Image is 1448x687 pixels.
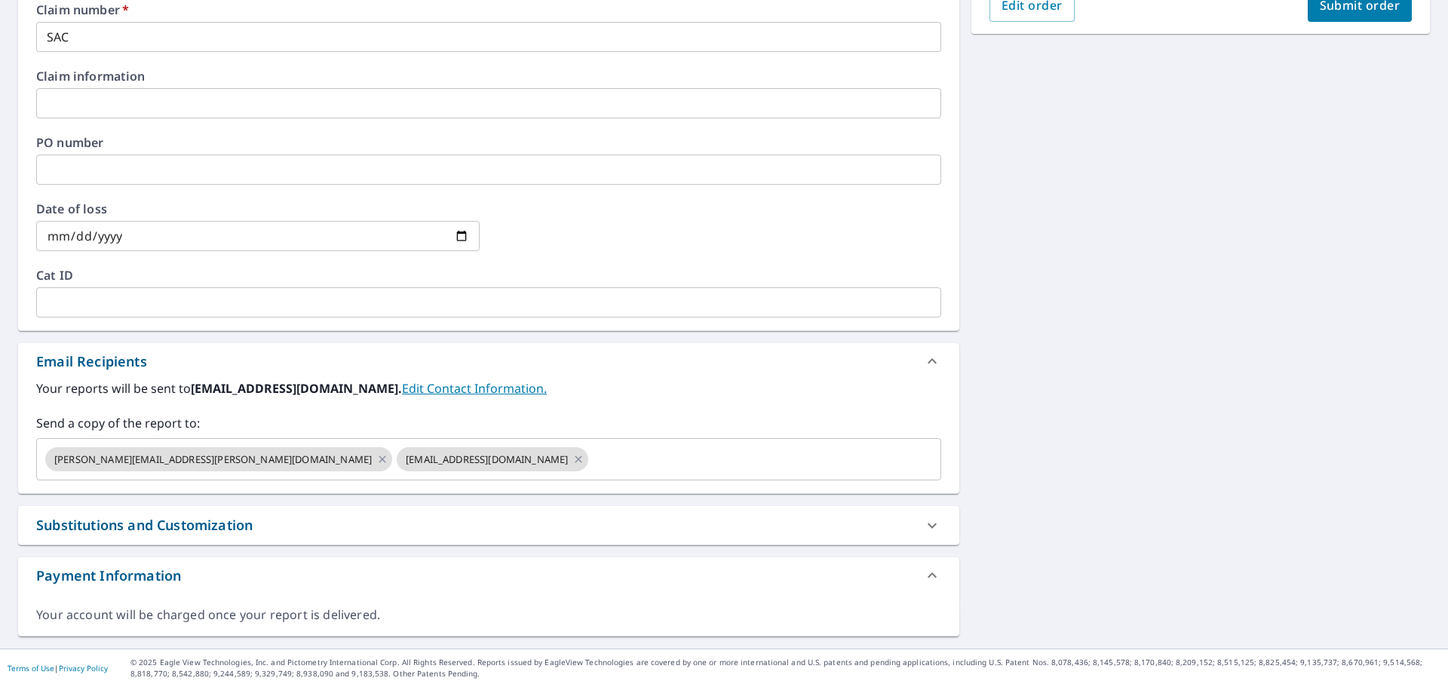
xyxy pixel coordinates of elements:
span: [PERSON_NAME][EMAIL_ADDRESS][PERSON_NAME][DOMAIN_NAME] [45,452,381,467]
label: Your reports will be sent to [36,379,941,397]
label: Claim number [36,4,941,16]
div: Payment Information [18,557,959,593]
div: [EMAIL_ADDRESS][DOMAIN_NAME] [397,447,588,471]
div: Your account will be charged once your report is delivered. [36,606,941,624]
label: Claim information [36,70,941,82]
a: Privacy Policy [59,663,108,673]
div: Substitutions and Customization [36,515,253,535]
div: Payment Information [36,566,181,586]
a: EditContactInfo [402,380,547,397]
a: Terms of Use [8,663,54,673]
span: [EMAIL_ADDRESS][DOMAIN_NAME] [397,452,577,467]
p: | [8,664,108,673]
label: Send a copy of the report to: [36,414,941,432]
div: [PERSON_NAME][EMAIL_ADDRESS][PERSON_NAME][DOMAIN_NAME] [45,447,392,471]
div: Substitutions and Customization [18,506,959,544]
label: Cat ID [36,269,941,281]
label: PO number [36,136,941,149]
div: Email Recipients [18,343,959,379]
p: © 2025 Eagle View Technologies, Inc. and Pictometry International Corp. All Rights Reserved. Repo... [130,657,1440,679]
div: Email Recipients [36,351,147,372]
label: Date of loss [36,203,480,215]
b: [EMAIL_ADDRESS][DOMAIN_NAME]. [191,380,402,397]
